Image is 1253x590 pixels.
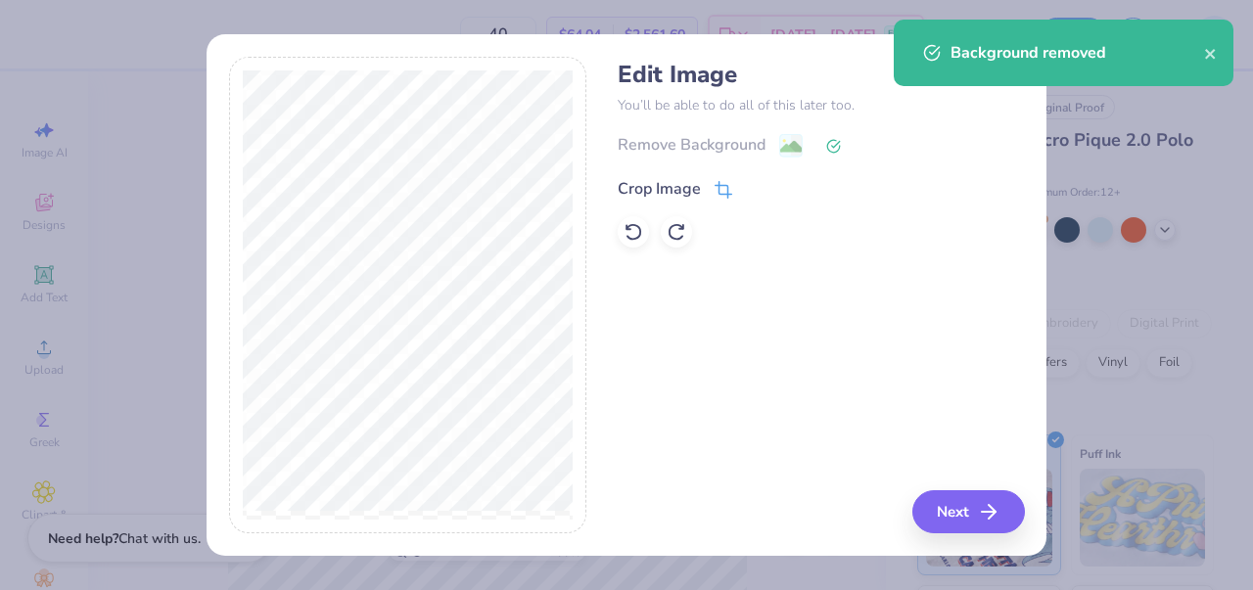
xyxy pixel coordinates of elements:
[618,61,1024,89] h4: Edit Image
[618,95,1024,115] p: You’ll be able to do all of this later too.
[1204,41,1218,65] button: close
[618,177,701,201] div: Crop Image
[912,490,1025,533] button: Next
[951,41,1204,65] div: Background removed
